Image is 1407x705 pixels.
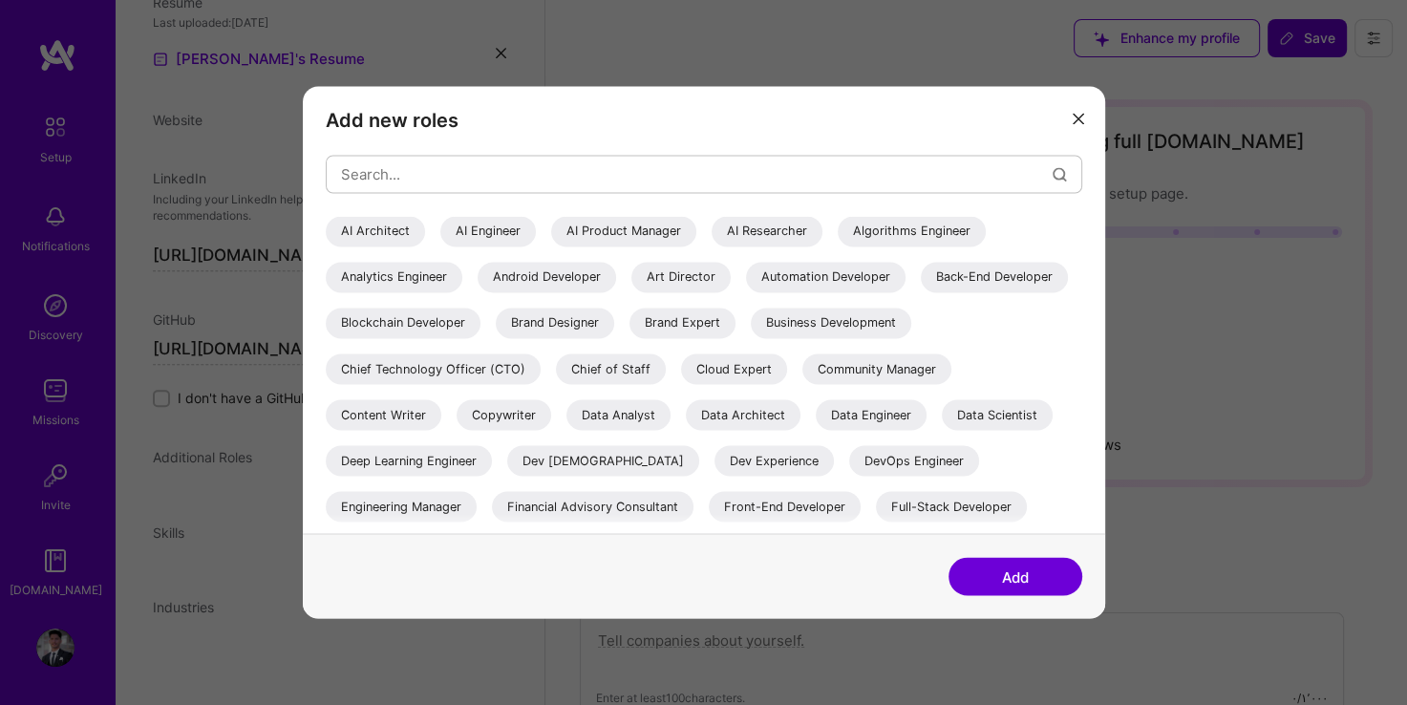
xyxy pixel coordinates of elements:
[326,262,462,292] div: Analytics Engineer
[921,262,1068,292] div: Back-End Developer
[802,353,951,384] div: Community Manager
[709,491,861,522] div: Front-End Developer
[631,262,731,292] div: Art Director
[303,86,1105,618] div: modal
[507,445,699,476] div: Dev [DEMOGRAPHIC_DATA]
[492,491,693,522] div: Financial Advisory Consultant
[457,399,551,430] div: Copywriter
[751,308,911,338] div: Business Development
[326,308,480,338] div: Blockchain Developer
[681,353,787,384] div: Cloud Expert
[496,308,614,338] div: Brand Designer
[326,445,492,476] div: Deep Learning Engineer
[478,262,616,292] div: Android Developer
[551,216,696,246] div: AI Product Manager
[746,262,906,292] div: Automation Developer
[949,558,1082,596] button: Add
[816,399,927,430] div: Data Engineer
[849,445,979,476] div: DevOps Engineer
[440,216,536,246] div: AI Engineer
[566,399,671,430] div: Data Analyst
[1073,113,1084,124] i: icon Close
[1053,167,1067,182] i: icon Search
[876,491,1027,522] div: Full-Stack Developer
[942,399,1053,430] div: Data Scientist
[326,109,1082,132] h3: Add new roles
[838,216,986,246] div: Algorithms Engineer
[629,308,735,338] div: Brand Expert
[326,216,425,246] div: AI Architect
[712,216,822,246] div: AI Researcher
[341,150,1053,199] input: Search...
[714,445,834,476] div: Dev Experience
[326,491,477,522] div: Engineering Manager
[326,399,441,430] div: Content Writer
[326,353,541,384] div: Chief Technology Officer (CTO)
[686,399,800,430] div: Data Architect
[556,353,666,384] div: Chief of Staff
